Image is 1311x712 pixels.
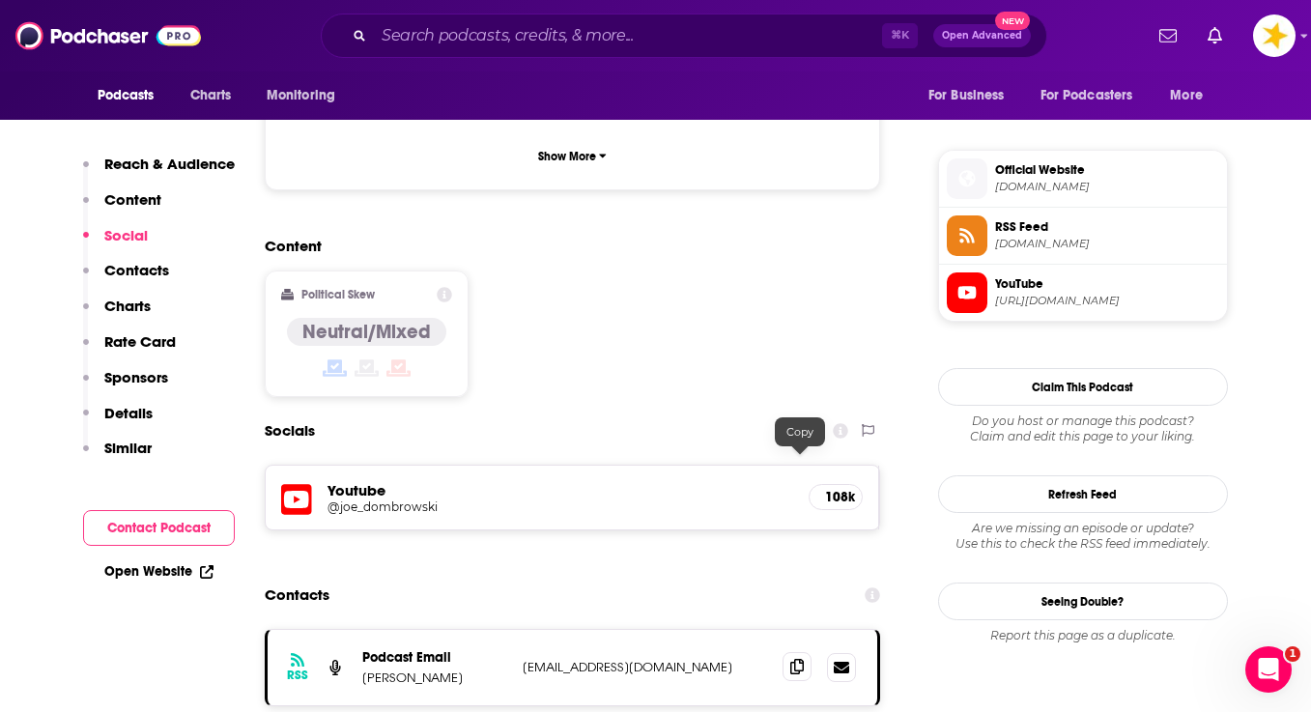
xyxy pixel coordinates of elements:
span: Open Advanced [942,31,1022,41]
span: Charts [190,82,232,109]
span: 1 [1285,646,1300,662]
button: Charts [83,297,151,332]
button: Social [83,226,148,262]
p: Content [104,190,161,209]
span: mrdtimes3.com [995,180,1219,194]
button: Reach & Audience [83,155,235,190]
h5: @joe_dombrowski [328,499,637,514]
p: Details [104,404,153,422]
div: Claim and edit this page to your liking. [938,413,1228,444]
a: Show notifications dropdown [1200,19,1230,52]
p: Show More [538,150,596,163]
button: Claim This Podcast [938,368,1228,406]
button: Details [83,404,153,440]
a: Show notifications dropdown [1152,19,1184,52]
p: Rate Card [104,332,176,351]
span: feeds.megaphone.fm [995,237,1219,251]
p: Similar [104,439,152,457]
h2: Content [265,237,866,255]
p: Sponsors [104,368,168,386]
button: open menu [1028,77,1161,114]
input: Search podcasts, credits, & more... [374,20,882,51]
p: Podcast Email [362,649,507,666]
span: For Podcasters [1040,82,1133,109]
span: Podcasts [98,82,155,109]
div: Copy [775,417,825,446]
span: YouTube [995,275,1219,293]
a: Charts [178,77,243,114]
h2: Socials [265,413,315,449]
button: Show profile menu [1253,14,1296,57]
button: Content [83,190,161,226]
span: New [995,12,1030,30]
button: Similar [83,439,152,474]
div: Are we missing an episode or update? Use this to check the RSS feed immediately. [938,521,1228,552]
h3: RSS [287,668,308,683]
p: [PERSON_NAME] [362,669,507,686]
div: Report this page as a duplicate. [938,628,1228,643]
iframe: Intercom live chat [1245,646,1292,693]
button: Show More [281,138,865,174]
h4: Neutral/Mixed [302,320,431,344]
span: RSS Feed [995,218,1219,236]
p: Reach & Audience [104,155,235,173]
button: Sponsors [83,368,168,404]
span: Do you host or manage this podcast? [938,413,1228,429]
a: Seeing Double? [938,583,1228,620]
span: https://www.youtube.com/@joe_dombrowski [995,294,1219,308]
p: Charts [104,297,151,315]
a: @joe_dombrowski [328,499,794,514]
div: Search podcasts, credits, & more... [321,14,1047,58]
a: YouTube[URL][DOMAIN_NAME] [947,272,1219,313]
span: ⌘ K [882,23,918,48]
button: open menu [253,77,360,114]
span: For Business [928,82,1005,109]
a: RSS Feed[DOMAIN_NAME] [947,215,1219,256]
img: Podchaser - Follow, Share and Rate Podcasts [15,17,201,54]
span: Logged in as Spreaker_Prime [1253,14,1296,57]
p: [EMAIL_ADDRESS][DOMAIN_NAME] [523,659,768,675]
button: Contacts [83,261,169,297]
a: Open Website [104,563,214,580]
button: open menu [1156,77,1227,114]
button: Rate Card [83,332,176,368]
h5: 108k [825,489,846,505]
h5: Youtube [328,481,794,499]
span: Monitoring [267,82,335,109]
button: open menu [915,77,1029,114]
button: Refresh Feed [938,475,1228,513]
h2: Contacts [265,577,329,613]
button: open menu [84,77,180,114]
p: Social [104,226,148,244]
h2: Political Skew [301,288,375,301]
span: Official Website [995,161,1219,179]
img: User Profile [1253,14,1296,57]
a: Official Website[DOMAIN_NAME] [947,158,1219,199]
p: Contacts [104,261,169,279]
span: More [1170,82,1203,109]
button: Open AdvancedNew [933,24,1031,47]
button: Contact Podcast [83,510,235,546]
